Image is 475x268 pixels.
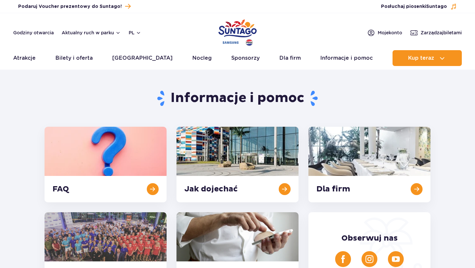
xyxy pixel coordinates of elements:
[320,50,373,66] a: Informacje i pomoc
[393,50,462,66] button: Kup teraz
[18,3,122,10] span: Podaruj Voucher prezentowy do Suntago!
[13,50,36,66] a: Atrakcje
[231,50,260,66] a: Sponsorzy
[339,255,347,263] img: Facebook
[365,255,373,263] img: Instagram
[112,50,173,66] a: [GEOGRAPHIC_DATA]
[421,29,462,36] span: Zarządzaj biletami
[55,50,93,66] a: Bilety i oferta
[381,3,457,10] button: Posłuchaj piosenkiSuntago
[218,17,257,47] a: Park of Poland
[192,50,212,66] a: Nocleg
[392,255,400,263] img: YouTube
[18,2,131,11] a: Podaruj Voucher prezentowy do Suntago!
[13,29,54,36] a: Godziny otwarcia
[279,50,301,66] a: Dla firm
[408,55,434,61] span: Kup teraz
[62,30,121,35] button: Aktualny ruch w parku
[426,4,447,9] span: Suntago
[341,233,398,243] span: Obserwuj nas
[367,29,402,37] a: Mojekonto
[45,90,431,107] h1: Informacje i pomoc
[378,29,402,36] span: Moje konto
[129,29,141,36] button: pl
[381,3,447,10] span: Posłuchaj piosenki
[410,29,462,37] a: Zarządzajbiletami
